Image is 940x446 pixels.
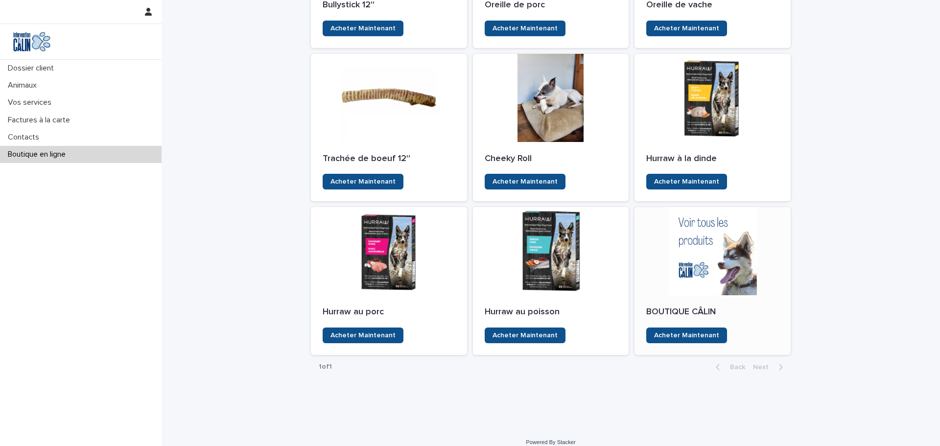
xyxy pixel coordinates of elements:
[330,178,396,185] span: Acheter Maintenant
[646,328,727,343] a: Acheter Maintenant
[646,154,779,164] p: Hurraw à la dinde
[493,25,558,32] span: Acheter Maintenant
[724,364,745,371] span: Back
[330,332,396,339] span: Acheter Maintenant
[323,307,455,318] p: Hurraw au porc
[485,154,617,164] p: Cheeky Roll
[634,54,791,202] a: Hurraw à la dindeAcheter Maintenant
[753,364,775,371] span: Next
[8,32,56,51] img: Y0SYDZVsQvbSeSFpbQoq
[749,363,791,372] button: Next
[646,21,727,36] a: Acheter Maintenant
[485,307,617,318] p: Hurraw au poisson
[473,207,629,355] a: Hurraw au poissonAcheter Maintenant
[708,363,749,372] button: Back
[323,21,403,36] a: Acheter Maintenant
[311,54,467,202] a: Trachée de boeuf 12''Acheter Maintenant
[323,174,403,189] a: Acheter Maintenant
[4,116,78,125] p: Factures à la carte
[646,307,779,318] p: BOUTIQUE CÂLIN
[4,150,73,159] p: Boutique en ligne
[526,439,575,445] a: Powered By Stacker
[4,133,47,142] p: Contacts
[311,355,340,379] p: 1 of 1
[4,98,59,107] p: Vos services
[485,21,565,36] a: Acheter Maintenant
[654,178,719,185] span: Acheter Maintenant
[330,25,396,32] span: Acheter Maintenant
[634,207,791,355] a: BOUTIQUE CÂLINAcheter Maintenant
[654,332,719,339] span: Acheter Maintenant
[493,332,558,339] span: Acheter Maintenant
[654,25,719,32] span: Acheter Maintenant
[323,154,455,164] p: Trachée de boeuf 12''
[311,207,467,355] a: Hurraw au porcAcheter Maintenant
[485,328,565,343] a: Acheter Maintenant
[4,64,62,73] p: Dossier client
[485,174,565,189] a: Acheter Maintenant
[4,81,45,90] p: Animaux
[473,54,629,202] a: Cheeky RollAcheter Maintenant
[646,174,727,189] a: Acheter Maintenant
[323,328,403,343] a: Acheter Maintenant
[493,178,558,185] span: Acheter Maintenant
